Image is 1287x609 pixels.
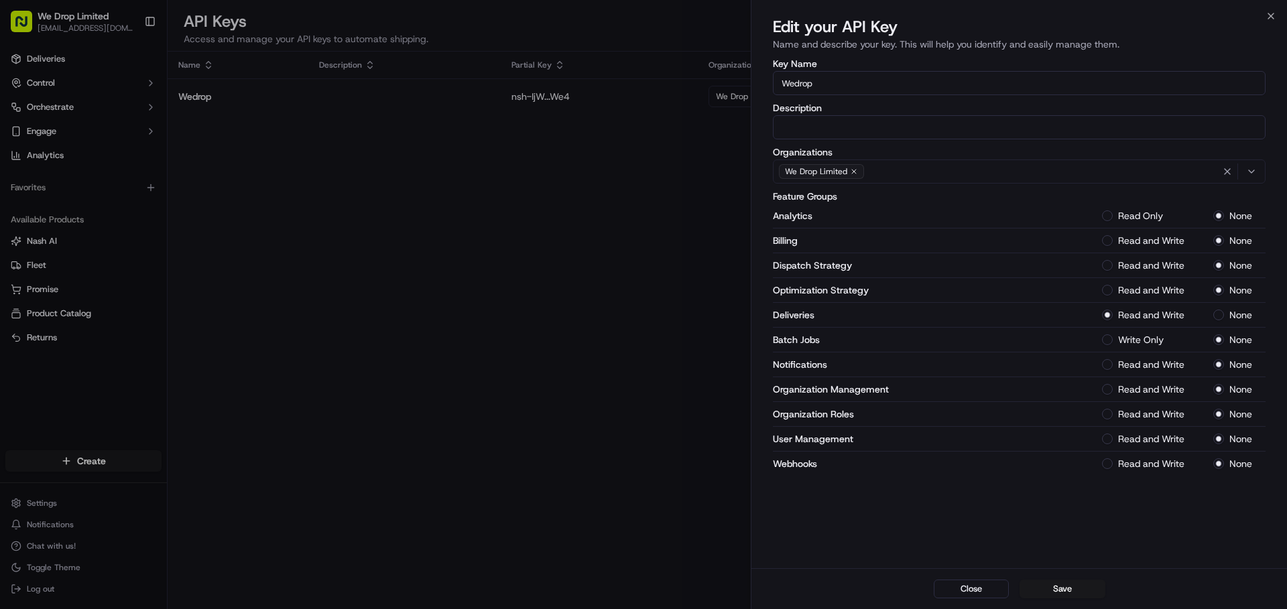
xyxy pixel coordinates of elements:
label: None [1229,261,1252,270]
label: None [1229,360,1252,369]
label: Feature Groups [773,192,1266,201]
div: 💻 [113,196,124,206]
p: Deliveries [773,308,1102,322]
button: Save [1020,580,1105,598]
span: Pylon [133,227,162,237]
a: 📗Knowledge Base [8,189,108,213]
p: Organization Roles [773,407,1102,421]
p: Optimization Strategy [773,283,1102,297]
label: Read and Write [1118,409,1184,419]
label: Read and Write [1118,236,1184,245]
div: We're available if you need us! [46,141,170,152]
label: Read and Write [1118,285,1184,295]
button: We Drop Limited [773,159,1266,184]
label: Read and Write [1118,434,1184,444]
p: Notifications [773,358,1102,371]
label: None [1229,434,1252,444]
h2: Edit your API Key [773,16,1266,38]
div: Start new chat [46,128,220,141]
p: Welcome 👋 [13,54,244,75]
label: Read and Write [1118,385,1184,394]
p: Billing [773,234,1102,247]
label: None [1229,285,1252,295]
label: Description [773,103,1266,113]
label: Key Name [773,59,1266,68]
label: Write Only [1118,335,1164,344]
p: Dispatch Strategy [773,259,1102,272]
label: Read and Write [1118,310,1184,320]
a: Powered byPylon [95,226,162,237]
span: We Drop Limited [785,166,847,177]
label: None [1229,459,1252,468]
label: None [1229,310,1252,320]
div: 📗 [13,196,24,206]
button: Close [934,580,1009,598]
input: Got a question? Start typing here... [35,86,241,100]
label: Organizations [773,147,1266,157]
p: User Management [773,432,1102,446]
span: API Documentation [127,194,215,208]
label: None [1229,236,1252,245]
span: Knowledge Base [27,194,103,208]
label: Read Only [1118,211,1163,220]
img: Nash [13,13,40,40]
button: Start new chat [228,132,244,148]
label: None [1229,211,1252,220]
a: 💻API Documentation [108,189,221,213]
label: None [1229,409,1252,419]
label: None [1229,335,1252,344]
p: Batch Jobs [773,333,1102,346]
label: None [1229,385,1252,394]
label: Read and Write [1118,360,1184,369]
p: Analytics [773,209,1102,222]
p: Name and describe your key. This will help you identify and easily manage them. [773,38,1266,51]
p: Webhooks [773,457,1102,470]
img: 1736555255976-a54dd68f-1ca7-489b-9aae-adbdc363a1c4 [13,128,38,152]
label: Read and Write [1118,459,1184,468]
label: Read and Write [1118,261,1184,270]
p: Organization Management [773,383,1102,396]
